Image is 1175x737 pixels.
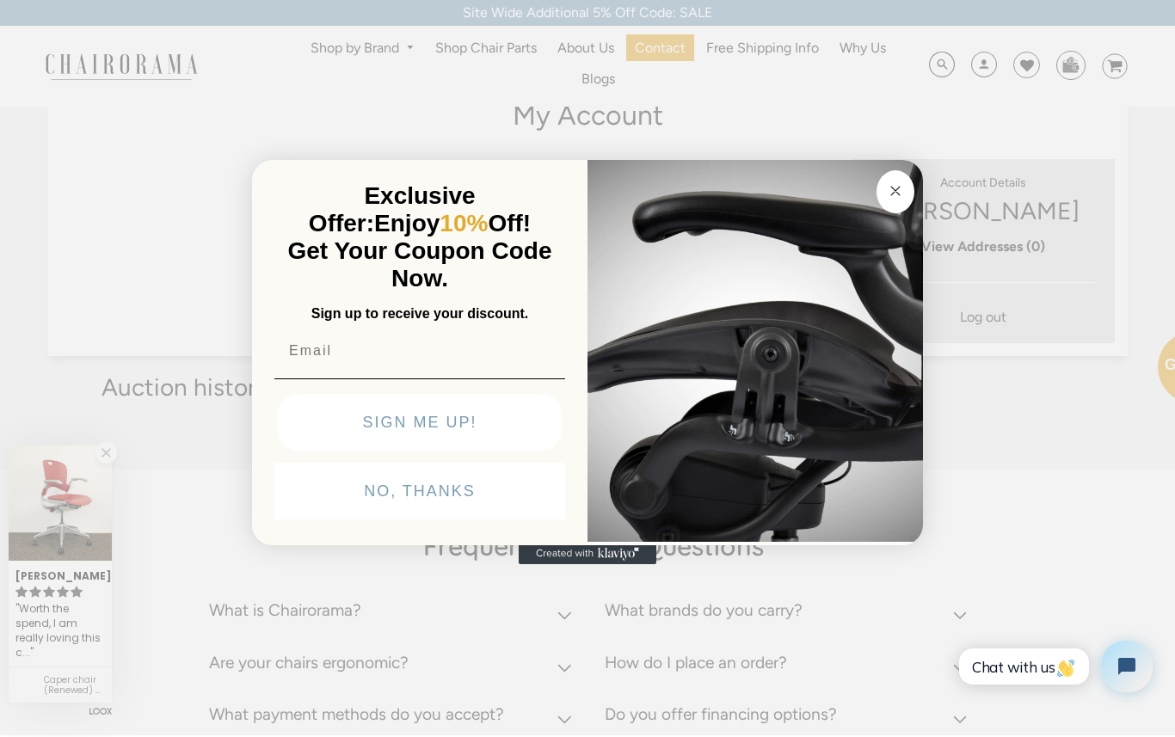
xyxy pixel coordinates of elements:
[440,210,488,236] span: 10%
[374,210,531,236] span: Enjoy Off!
[519,544,656,564] a: Created with Klaviyo - opens in a new tab
[288,237,552,292] span: Get Your Coupon Code Now.
[278,394,562,451] button: SIGN ME UP!
[587,157,923,542] img: 92d77583-a095-41f6-84e7-858462e0427a.jpeg
[274,334,565,368] input: Email
[877,170,914,213] button: Close dialog
[309,182,476,236] span: Exclusive Offer:
[940,626,1167,707] iframe: Tidio Chat
[311,306,528,321] span: Sign up to receive your discount.
[274,463,565,519] button: NO, THANKS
